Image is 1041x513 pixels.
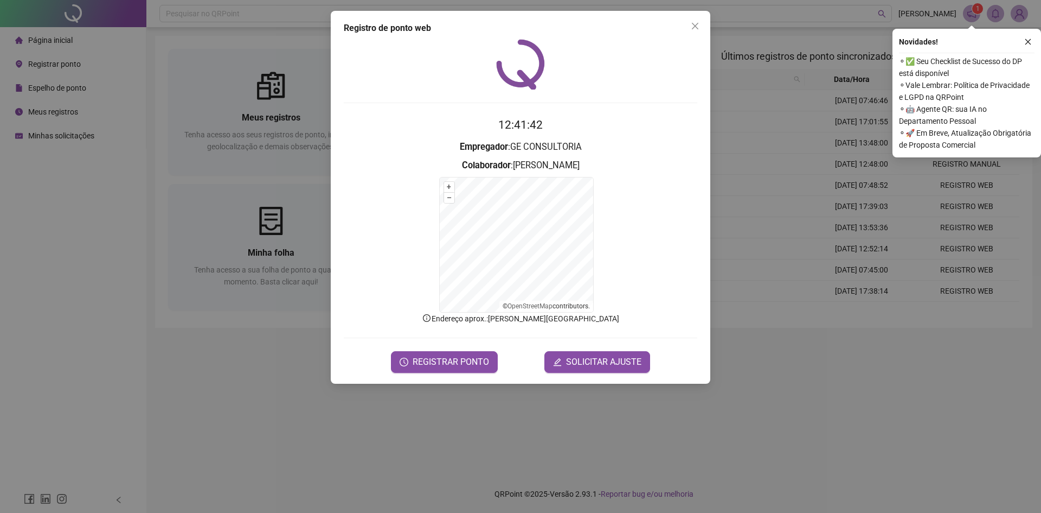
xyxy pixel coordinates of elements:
span: close [691,22,699,30]
li: © contributors. [503,302,590,310]
button: + [444,182,454,192]
span: ⚬ 🚀 Em Breve, Atualização Obrigatória de Proposta Comercial [899,127,1034,151]
span: clock-circle [400,358,408,366]
button: – [444,193,454,203]
span: Novidades ! [899,36,938,48]
button: REGISTRAR PONTO [391,351,498,373]
span: SOLICITAR AJUSTE [566,356,641,369]
p: Endereço aprox. : [PERSON_NAME][GEOGRAPHIC_DATA] [344,313,697,325]
span: ⚬ Vale Lembrar: Política de Privacidade e LGPD na QRPoint [899,79,1034,103]
h3: : [PERSON_NAME] [344,159,697,173]
h3: : GE CONSULTORIA [344,140,697,154]
time: 12:41:42 [498,118,543,131]
span: ⚬ 🤖 Agente QR: sua IA no Departamento Pessoal [899,103,1034,127]
span: info-circle [422,313,432,323]
span: close [1024,38,1032,46]
strong: Colaborador [462,160,511,170]
span: edit [553,358,562,366]
a: OpenStreetMap [507,302,552,310]
strong: Empregador [460,142,508,152]
button: editSOLICITAR AJUSTE [544,351,650,373]
div: Registro de ponto web [344,22,697,35]
img: QRPoint [496,39,545,90]
button: Close [686,17,704,35]
span: ⚬ ✅ Seu Checklist de Sucesso do DP está disponível [899,55,1034,79]
span: REGISTRAR PONTO [413,356,489,369]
